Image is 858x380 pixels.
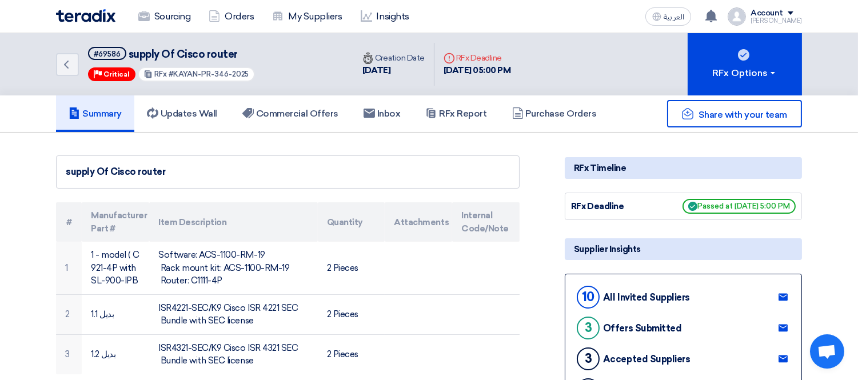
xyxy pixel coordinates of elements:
div: Supplier Insights [565,238,802,260]
h5: RFx Report [425,108,486,119]
a: My Suppliers [263,4,351,29]
span: #KAYAN-PR-346-2025 [169,70,249,78]
td: Software: ACS-1100-RM-19 Rack mount kit: ACS-1100-RM-19 Router: C1111-4P [149,242,317,294]
td: 1 [56,242,82,294]
td: 2 [56,294,82,334]
div: supply Of Cisco router [66,165,510,179]
a: Insights [352,4,418,29]
span: supply Of Cisco router [129,48,238,61]
div: 3 [577,317,600,339]
div: [DATE] [362,64,425,77]
button: العربية [645,7,691,26]
td: ISR4221-SEC/K9 Cisco ISR 4221 SEC Bundle with SEC license [149,294,317,334]
h5: Inbox [364,108,401,119]
button: RFx Options [688,33,802,95]
td: بديل 1.2 [82,334,149,374]
div: 3 [577,347,600,370]
th: Internal Code/Note [452,202,520,242]
td: 1 - model ( C921-4P with SL-900-IPB [82,242,149,294]
div: All Invited Suppliers [603,292,690,303]
th: Manufacturer Part # [82,202,149,242]
th: # [56,202,82,242]
td: 3 [56,334,82,374]
span: Passed at [DATE] 5:00 PM [683,199,796,214]
a: Orders [199,4,263,29]
a: Summary [56,95,134,132]
td: بديل 1.1 [82,294,149,334]
th: Attachments [385,202,452,242]
th: Item Description [149,202,317,242]
img: profile_test.png [728,7,746,26]
div: 10 [577,286,600,309]
div: Offers Submitted [603,323,681,334]
span: RFx [154,70,167,78]
div: RFx Deadline [571,200,657,213]
a: Inbox [351,95,413,132]
div: Account [751,9,783,18]
div: RFx Deadline [444,52,511,64]
a: Commercial Offers [230,95,351,132]
span: العربية [664,13,684,21]
th: Quantity [318,202,385,242]
div: RFx Options [713,66,777,80]
h5: Updates Wall [147,108,217,119]
div: Creation Date [362,52,425,64]
div: [DATE] 05:00 PM [444,64,511,77]
a: RFx Report [413,95,499,132]
div: #69586 [94,50,121,58]
div: [PERSON_NAME] [751,18,802,24]
div: Accepted Suppliers [603,354,690,365]
div: RFx Timeline [565,157,802,179]
a: Purchase Orders [500,95,609,132]
a: Open chat [810,334,844,369]
td: 2 Pieces [318,242,385,294]
td: ISR4321-SEC/K9 Cisco ISR 4321 SEC Bundle with SEC license [149,334,317,374]
h5: Purchase Orders [512,108,597,119]
a: Sourcing [129,4,199,29]
h5: Summary [69,108,122,119]
span: Share with your team [699,109,787,120]
a: Updates Wall [134,95,230,132]
img: Teradix logo [56,9,115,22]
td: 2 Pieces [318,294,385,334]
h5: supply Of Cisco router [88,47,255,61]
h5: Commercial Offers [242,108,338,119]
span: Critical [103,70,130,78]
td: 2 Pieces [318,334,385,374]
